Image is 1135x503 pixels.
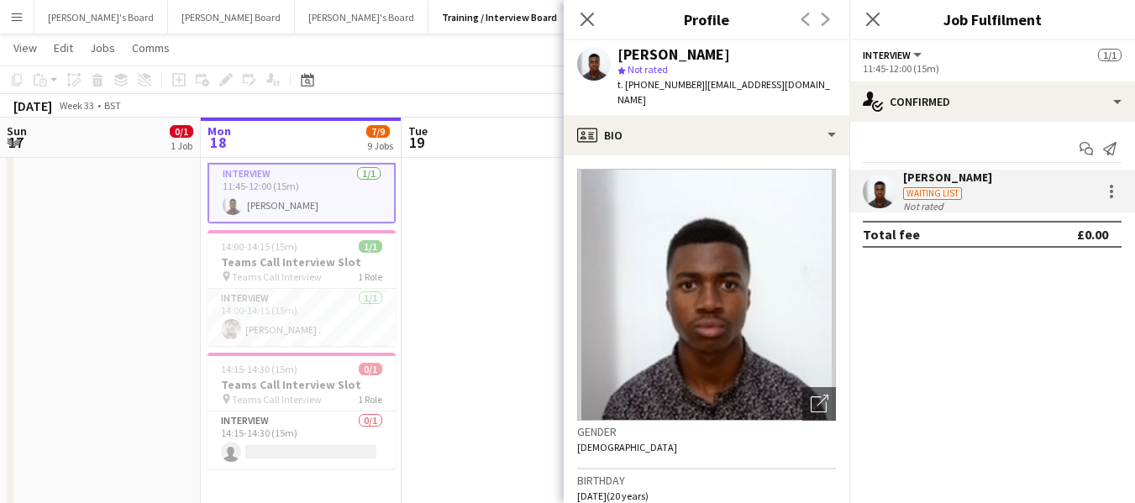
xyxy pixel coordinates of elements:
span: Week 33 [55,99,97,112]
div: Open photos pop-in [802,387,836,421]
span: Sun [7,123,27,139]
span: 14:00-14:15 (15m) [221,240,297,253]
a: Edit [47,37,80,59]
span: Tue [408,123,428,139]
div: £0.00 [1077,226,1108,243]
button: [PERSON_NAME]'s Board [295,1,428,34]
span: 1 Role [358,270,382,283]
span: Interview [863,49,911,61]
span: 1 Role [358,393,382,406]
span: View [13,40,37,55]
span: 0/1 [359,363,382,375]
span: 14:15-14:30 (15m) [221,363,297,375]
span: 18 [205,133,231,152]
a: Jobs [83,37,122,59]
span: Jobs [90,40,115,55]
div: 11:45-12:00 (15m) [863,62,1122,75]
h3: Birthday [577,473,836,488]
app-job-card: 11:45-12:00 (15m)1/1Teams Call Interview Slot Teams Call Interview1 RoleInterview1/111:45-12:00 (... [208,104,396,223]
span: | [EMAIL_ADDRESS][DOMAIN_NAME] [617,78,830,106]
span: 7/9 [366,125,390,138]
h3: Gender [577,424,836,439]
div: [PERSON_NAME] [617,47,730,62]
span: Comms [132,40,170,55]
app-card-role: Interview0/114:15-14:30 (15m) [208,411,396,469]
button: [PERSON_NAME]'s Board [34,1,168,34]
span: Mon [208,123,231,139]
span: 0/1 [170,125,193,138]
span: [DATE] (20 years) [577,490,649,502]
div: 9 Jobs [367,139,393,152]
h3: Teams Call Interview Slot [208,377,396,392]
span: 1/1 [1098,49,1122,61]
span: Edit [54,40,73,55]
h3: Teams Call Interview Slot [208,254,396,270]
div: Not rated [903,200,947,212]
span: Not rated [628,63,668,76]
button: [PERSON_NAME] Board [168,1,295,34]
div: BST [104,99,121,112]
span: Teams Call Interview [232,270,322,283]
button: Training / Interview Board [428,1,571,34]
div: Total fee [863,226,920,243]
a: Comms [125,37,176,59]
span: 1/1 [359,240,382,253]
span: Teams Call Interview [232,393,322,406]
div: [PERSON_NAME] [903,170,992,185]
img: Crew avatar or photo [577,169,836,421]
span: 17 [4,133,27,152]
span: 19 [406,133,428,152]
h3: Job Fulfilment [849,8,1135,30]
h3: Profile [564,8,849,30]
div: 1 Job [171,139,192,152]
app-card-role: Interview1/114:00-14:15 (15m)[PERSON_NAME] . [208,289,396,346]
div: Bio [564,115,849,155]
div: Waiting list [903,187,962,200]
div: [DATE] [13,97,52,114]
span: [DEMOGRAPHIC_DATA] [577,441,677,453]
app-card-role: Interview1/111:45-12:00 (15m)[PERSON_NAME] [208,163,396,223]
app-job-card: 14:00-14:15 (15m)1/1Teams Call Interview Slot Teams Call Interview1 RoleInterview1/114:00-14:15 (... [208,230,396,346]
span: t. [PHONE_NUMBER] [617,78,705,91]
div: Confirmed [849,81,1135,122]
app-job-card: 14:15-14:30 (15m)0/1Teams Call Interview Slot Teams Call Interview1 RoleInterview0/114:15-14:30 (... [208,353,396,469]
a: View [7,37,44,59]
button: Interview [863,49,924,61]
